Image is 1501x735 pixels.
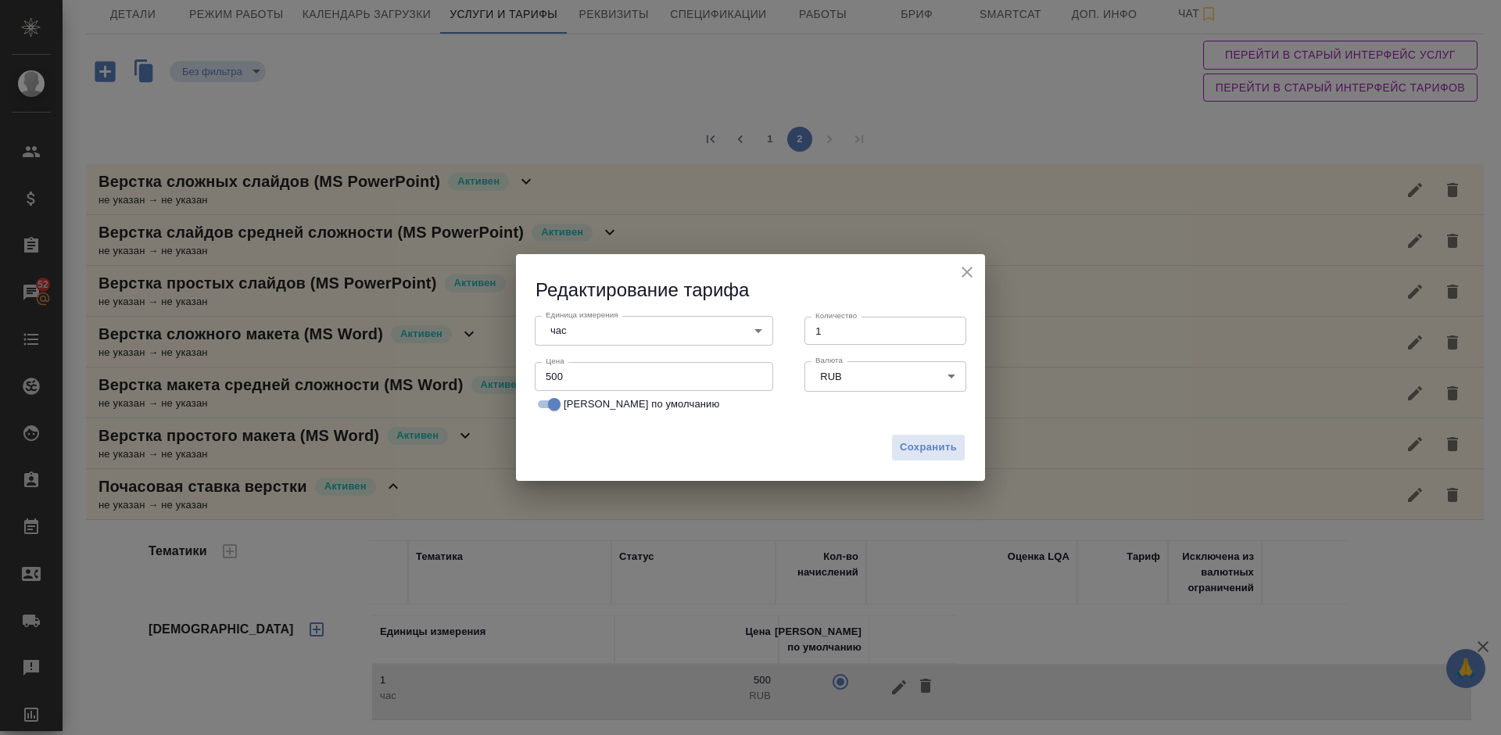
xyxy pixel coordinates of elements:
[900,439,957,457] span: Сохранить
[546,324,571,337] button: час
[564,396,719,412] span: [PERSON_NAME] по умолчанию
[535,316,773,346] div: час
[815,370,846,383] button: RUB
[955,260,979,284] button: close
[804,361,966,391] div: RUB
[891,434,965,461] button: Сохранить
[536,279,749,300] span: Редактирование тарифа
